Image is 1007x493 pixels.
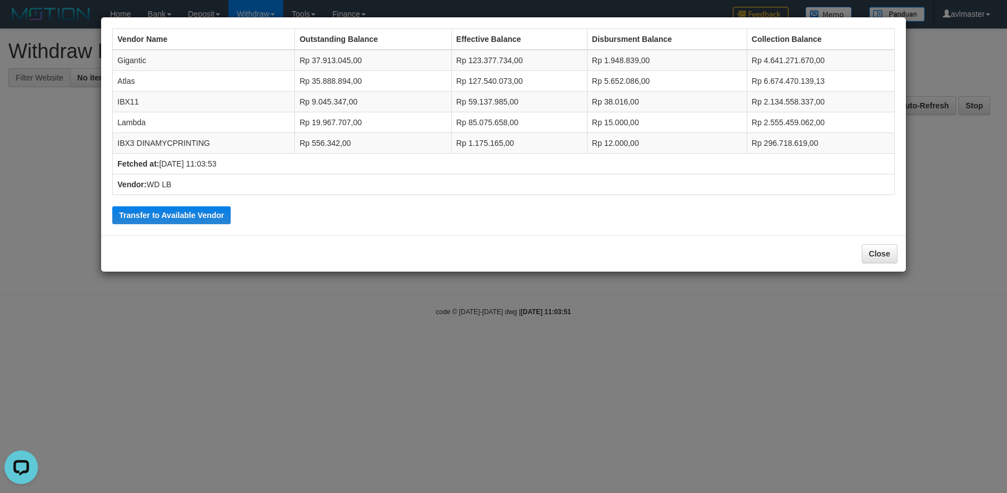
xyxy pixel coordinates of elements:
[587,133,747,154] td: Rp 12.000,00
[113,154,894,174] td: [DATE] 11:03:53
[451,112,587,133] td: Rp 85.075.658,00
[587,50,747,71] td: Rp 1.948.839,00
[747,29,894,50] th: Collection Balance
[451,50,587,71] td: Rp 123.377.734,00
[747,133,894,154] td: Rp 296.718.619,00
[112,206,231,224] button: Transfer to Available Vendor
[113,133,295,154] td: IBX3 DINAMYCPRINTING
[747,112,894,133] td: Rp 2.555.459.062,00
[451,29,587,50] th: Effective Balance
[295,71,451,92] td: Rp 35.888.894,00
[113,112,295,133] td: Lambda
[451,71,587,92] td: Rp 127.540.073,00
[113,174,894,195] td: WD LB
[113,29,295,50] th: Vendor Name
[587,92,747,112] td: Rp 38.016,00
[451,133,587,154] td: Rp 1.175.165,00
[295,29,451,50] th: Outstanding Balance
[113,50,295,71] td: Gigantic
[113,71,295,92] td: Atlas
[117,159,159,168] b: Fetched at:
[117,180,146,189] b: Vendor:
[862,244,898,263] button: Close
[295,50,451,71] td: Rp 37.913.045,00
[587,29,747,50] th: Disbursment Balance
[747,92,894,112] td: Rp 2.134.558.337,00
[587,112,747,133] td: Rp 15.000,00
[4,4,38,38] button: Open LiveChat chat widget
[747,71,894,92] td: Rp 6.674.470.139,13
[295,112,451,133] td: Rp 19.967.707,00
[295,92,451,112] td: Rp 9.045.347,00
[113,92,295,112] td: IBX11
[295,133,451,154] td: Rp 556.342,00
[451,92,587,112] td: Rp 59.137.985,00
[587,71,747,92] td: Rp 5.652.086,00
[747,50,894,71] td: Rp 4.641.271.670,00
